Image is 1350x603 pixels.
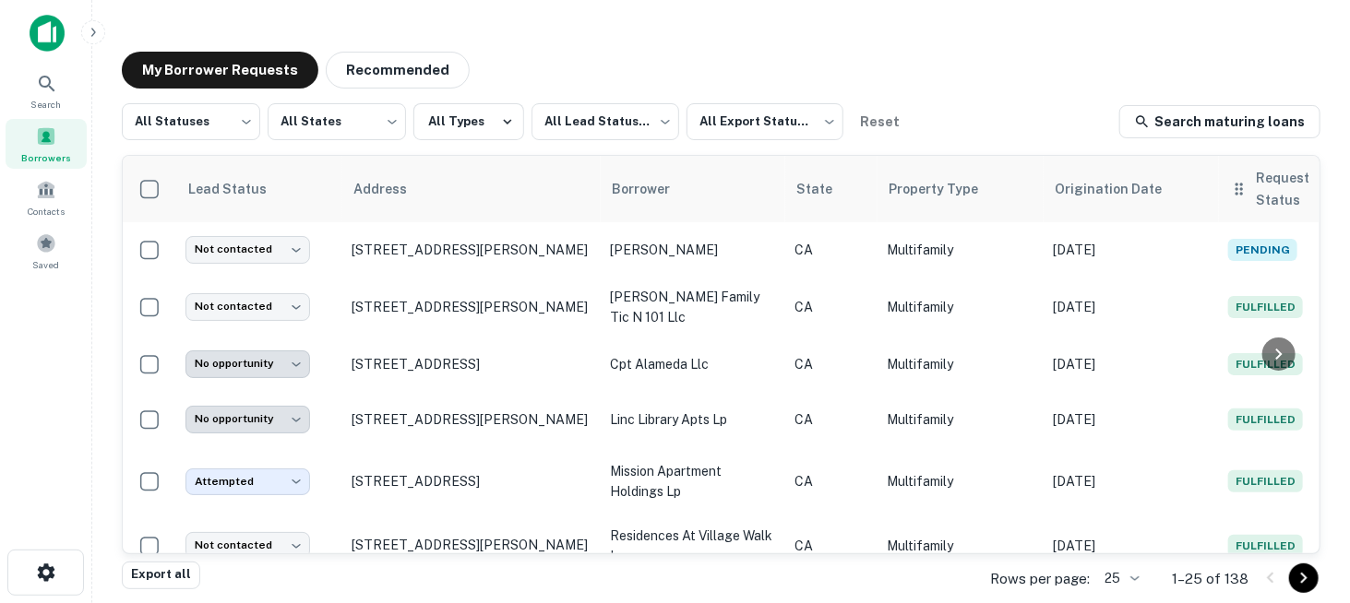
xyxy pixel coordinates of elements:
button: Go to next page [1289,563,1319,593]
p: CA [794,409,868,430]
th: Property Type [878,156,1044,222]
button: All Types [413,103,524,140]
p: Multifamily [887,409,1034,430]
button: Export all [122,562,200,589]
span: State [796,178,856,200]
p: [PERSON_NAME] family tic n 101 llc [610,287,776,327]
p: [DATE] [1053,297,1210,317]
p: mission apartment holdings lp [610,461,776,502]
p: [DATE] [1053,240,1210,260]
span: Borrowers [21,150,71,165]
a: Search maturing loans [1119,105,1320,138]
p: [STREET_ADDRESS][PERSON_NAME] [352,411,591,428]
p: [STREET_ADDRESS][PERSON_NAME] [352,537,591,553]
span: Search [31,97,62,112]
p: Multifamily [887,471,1034,491]
div: Not contacted [185,532,310,559]
th: Borrower [601,156,785,222]
span: Fulfilled [1228,470,1303,492]
p: [PERSON_NAME] [610,240,776,260]
p: Multifamily [887,297,1034,317]
p: residences at village walk lp [610,526,776,566]
span: Fulfilled [1228,408,1303,431]
div: Not contacted [185,236,310,263]
div: All States [268,98,406,146]
th: Lead Status [176,156,342,222]
div: All Export Statuses [687,98,843,146]
img: capitalize-icon.png [30,15,65,52]
p: [DATE] [1053,409,1210,430]
div: No opportunity [185,350,310,377]
th: State [785,156,878,222]
span: Borrower [612,178,694,200]
p: CA [794,297,868,317]
p: CA [794,471,868,491]
p: Rows per page: [990,568,1090,590]
p: 1–25 of 138 [1172,568,1248,590]
span: Property Type [889,178,1002,200]
button: My Borrower Requests [122,52,318,89]
p: CA [794,354,868,374]
button: Reset [851,103,910,140]
p: Multifamily [887,240,1034,260]
span: Origination Date [1055,178,1186,200]
p: [DATE] [1053,471,1210,491]
a: Contacts [6,172,87,222]
div: No opportunity [185,406,310,432]
p: [STREET_ADDRESS] [352,473,591,490]
p: linc library apts lp [610,409,776,430]
span: Saved [33,257,60,272]
p: [STREET_ADDRESS][PERSON_NAME] [352,242,591,258]
p: Multifamily [887,536,1034,556]
p: CA [794,536,868,556]
span: Contacts [28,204,65,219]
div: Not contacted [185,293,310,320]
div: All Statuses [122,98,260,146]
iframe: Chat Widget [1258,455,1350,544]
th: Origination Date [1044,156,1219,222]
p: [STREET_ADDRESS] [352,356,591,372]
p: cpt alameda llc [610,354,776,374]
p: [STREET_ADDRESS][PERSON_NAME] [352,299,591,315]
span: Fulfilled [1228,535,1303,557]
button: Recommended [326,52,470,89]
div: All Lead Statuses [532,98,679,146]
th: Address [342,156,601,222]
div: Attempted [185,468,310,495]
span: Fulfilled [1228,296,1303,318]
span: Address [353,178,431,200]
p: Multifamily [887,354,1034,374]
div: 25 [1097,565,1142,592]
a: Borrowers [6,119,87,169]
span: Lead Status [187,178,291,200]
p: [DATE] [1053,354,1210,374]
p: CA [794,240,868,260]
a: Search [6,65,87,115]
span: Fulfilled [1228,353,1303,375]
span: Pending [1228,239,1297,261]
p: [DATE] [1053,536,1210,556]
a: Saved [6,226,87,276]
